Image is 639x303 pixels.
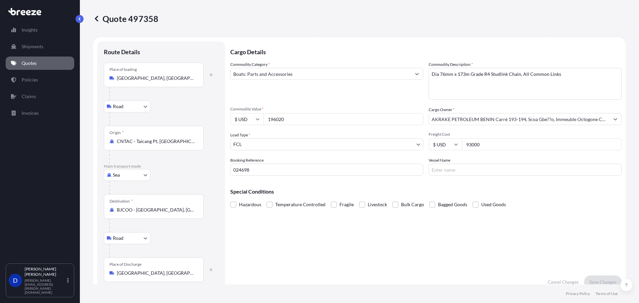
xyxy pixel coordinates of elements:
p: Cancel Changes [548,279,579,285]
button: FCL [230,138,423,150]
input: Your internal reference [230,164,423,176]
span: Hazardous [239,200,261,210]
p: Insights [22,27,38,33]
a: Privacy Policy [566,291,590,296]
span: Bagged Goods [438,200,467,210]
p: Invoices [22,110,39,116]
a: Policies [6,73,74,86]
input: Enter amount [462,138,622,150]
input: Full name [429,113,609,125]
label: Cargo Owner [429,106,455,113]
input: Select a commodity type [231,68,411,80]
span: Livestock [368,200,387,210]
p: Cargo Details [230,41,622,61]
textarea: Dia 76mm x 173m Grade R4 Studlink Chain, All Common Links [429,68,622,100]
input: Place of loading [117,75,195,81]
input: Type amount [264,113,423,125]
button: Save Changes [584,275,622,289]
span: D [13,277,18,284]
p: Policies [22,76,38,83]
span: Fragile [339,200,354,210]
p: Main transport mode [104,164,218,169]
button: Select transport [104,169,150,181]
span: Freight Cost [429,132,622,137]
button: Cancel Changes [542,275,584,289]
span: Temperature Controlled [275,200,325,210]
p: [PERSON_NAME][EMAIL_ADDRESS][PERSON_NAME][DOMAIN_NAME] [25,278,66,294]
span: Road [113,235,123,241]
button: Select transport [104,100,150,112]
label: Commodity Category [230,61,270,68]
p: Shipments [22,43,43,50]
span: Bulk Cargo [401,200,424,210]
button: Show suggestions [609,113,621,125]
span: Sea [113,172,120,178]
p: Quote 497358 [93,13,158,24]
span: FCL [233,141,242,148]
div: Destination [109,199,133,204]
div: Place of Discharge [109,262,141,267]
p: Save Changes [589,279,616,285]
a: Shipments [6,40,74,53]
span: Used Goods [481,200,506,210]
p: [PERSON_NAME] [PERSON_NAME] [25,266,66,277]
span: Road [113,103,123,110]
label: Vessel Name [429,157,450,164]
label: Booking Reference [230,157,264,164]
p: Special Conditions [230,189,622,194]
a: Invoices [6,106,74,120]
a: Claims [6,90,74,103]
label: Commodity Description [429,61,473,68]
p: Quotes [22,60,37,67]
div: Origin [109,130,124,135]
p: Route Details [104,48,140,56]
span: Commodity Value [230,106,423,112]
span: Load Type [230,132,250,138]
p: Claims [22,93,36,100]
input: Enter name [429,164,622,176]
input: Origin [117,138,195,145]
input: Destination [117,207,195,213]
button: Select transport [104,232,150,244]
input: Place of Discharge [117,270,195,276]
a: Insights [6,23,74,37]
button: Show suggestions [411,68,423,80]
a: Quotes [6,57,74,70]
div: Place of loading [109,67,137,72]
a: Terms of Use [595,291,618,296]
